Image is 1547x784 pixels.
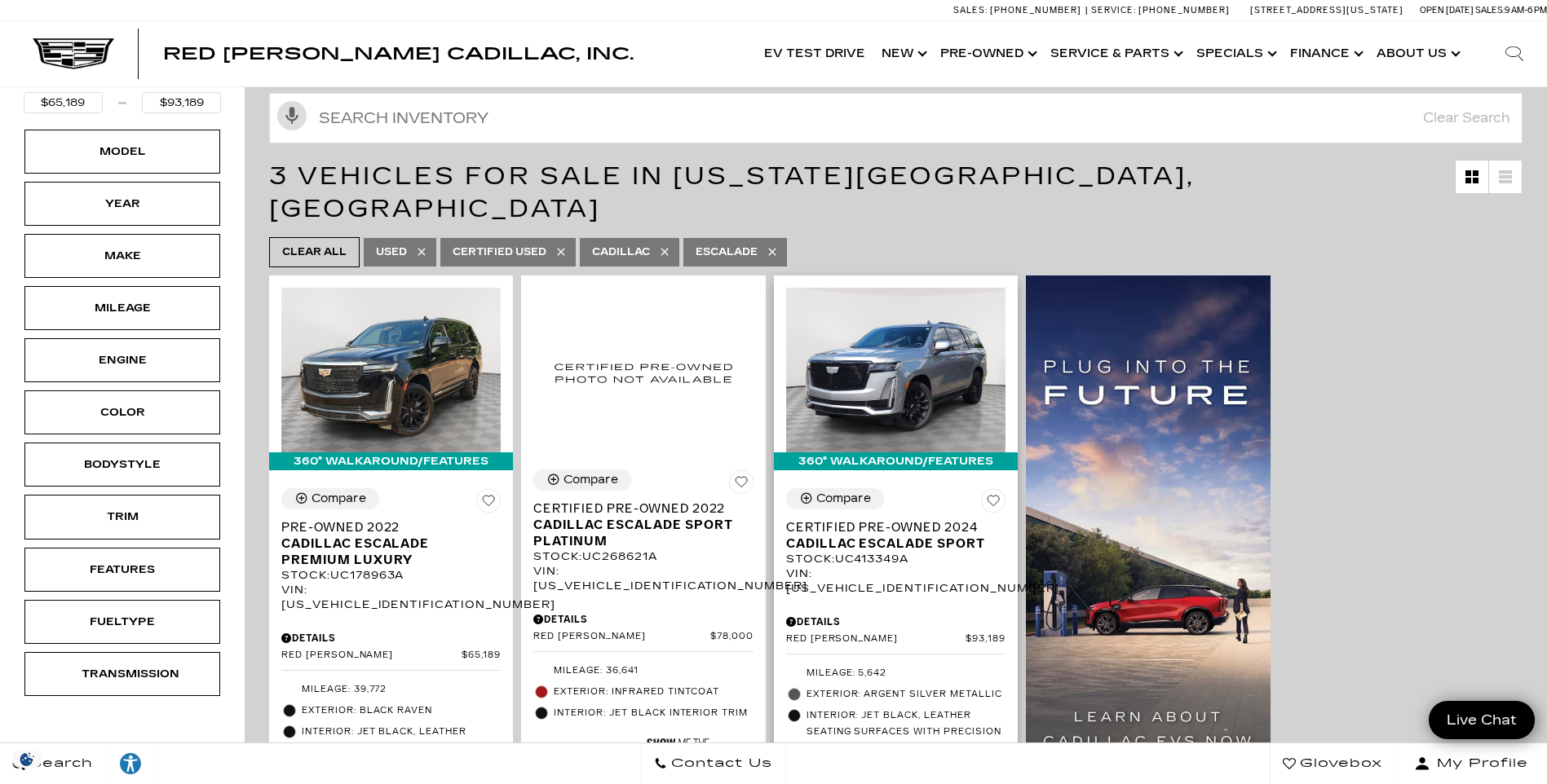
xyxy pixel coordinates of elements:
[1505,5,1547,15] span: 9 AM-6 PM
[312,491,366,506] div: Compare
[592,242,650,262] span: Cadillac
[281,650,462,662] span: Red [PERSON_NAME]
[786,566,1006,596] div: VIN: [US_VEHICLE_IDENTIFICATION_NUMBER]
[24,64,221,113] div: Price
[807,686,1006,703] span: Exterior: Argent Silver Metallic
[82,143,163,161] div: Model
[25,752,93,775] span: Search
[281,488,379,509] button: Compare Vehicle
[82,665,163,683] div: Transmission
[564,473,618,487] div: Compare
[786,519,1006,552] a: Certified Pre-Owned 2024Cadillac Escalade Sport
[277,101,307,130] svg: Click to toggle on voice search
[33,38,114,69] a: Cadillac Dark Logo with Cadillac White Text
[24,92,103,113] input: Minimum
[269,93,1523,143] input: Search Inventory
[281,679,501,700] li: Mileage: 39,772
[24,390,220,434] div: ColorColor
[554,705,753,721] span: Interior: Jet Black Interior trim
[1475,5,1505,15] span: Sales:
[786,633,966,645] span: Red [PERSON_NAME]
[281,535,488,568] span: Cadillac Escalade Premium Luxury
[1188,21,1282,86] a: Specials
[786,288,1006,452] img: 2024 Cadillac Escalade Sport
[1085,6,1234,15] a: Service: [PHONE_NUMBER]
[966,633,1006,645] span: $93,189
[571,734,637,766] img: Cadillac Certified Used Vehicle
[106,743,156,784] a: Explore your accessibility options
[533,660,753,681] li: Mileage: 36,641
[1250,5,1403,15] a: [STREET_ADDRESS][US_STATE]
[1456,161,1488,193] a: Grid View
[82,561,163,579] div: Features
[1296,752,1382,775] span: Glovebox
[953,5,988,15] span: Sales:
[462,650,502,662] span: $65,189
[807,707,1006,756] span: Interior: Jet Black, Leather seating surfaces with precision perforated inserts
[1439,711,1525,729] span: Live Chat
[82,508,163,526] div: Trim
[281,650,501,662] a: Red [PERSON_NAME] $65,189
[1091,5,1136,15] span: Service:
[729,469,754,500] button: Save Vehicle
[1270,743,1395,784] a: Glovebox
[786,535,993,552] span: Cadillac Escalade Sport
[1368,21,1465,86] a: About Us
[786,633,1006,645] a: Red [PERSON_NAME] $93,189
[533,564,753,593] div: VIN: [US_VEHICLE_IDENTIFICATION_NUMBER]
[281,288,501,452] img: 2022 Cadillac Escalade Premium Luxury
[453,242,546,262] span: Certified Used
[302,703,501,719] span: Exterior: Black Raven
[8,751,46,768] img: Opt-Out Icon
[932,21,1042,86] a: Pre-Owned
[269,161,1195,223] span: 3 Vehicles for Sale in [US_STATE][GEOGRAPHIC_DATA], [GEOGRAPHIC_DATA]
[816,491,871,506] div: Compare
[533,631,753,643] a: Red [PERSON_NAME] $78,000
[281,631,501,645] div: Pricing Details - Pre-Owned 2022 Cadillac Escalade Premium Luxury
[24,495,220,539] div: TrimTrim
[786,614,1006,629] div: Pricing Details - Certified Pre-Owned 2024 Cadillac Escalade Sport
[533,631,710,643] span: Red [PERSON_NAME]
[1282,21,1368,86] a: Finance
[281,519,488,535] span: Pre-Owned 2022
[667,752,772,775] span: Contact Us
[990,5,1081,15] span: [PHONE_NUMBER]
[696,242,758,262] span: Escalade
[1420,5,1474,15] span: Open [DATE]
[533,549,753,564] div: Stock : UC268621A
[24,130,220,174] div: ModelModel
[953,6,1085,15] a: Sales: [PHONE_NUMBER]
[82,351,163,369] div: Engine
[1430,752,1528,775] span: My Profile
[533,517,740,549] span: Cadillac Escalade Sport Platinum
[24,443,220,487] div: BodystyleBodystyle
[533,612,753,627] div: Pricing Details - Certified Pre-Owned 2022 Cadillac Escalade Sport Platinum
[82,403,163,421] div: Color
[981,488,1006,519] button: Save Vehicle
[533,500,753,549] a: Certified Pre-Owned 2022Cadillac Escalade Sport Platinum
[163,44,634,64] span: Red [PERSON_NAME] Cadillac, Inc.
[554,684,753,700] span: Exterior: Infrared Tintcoat
[873,21,932,86] a: New
[142,92,221,113] input: Maximum
[8,751,46,768] section: Click to Open Cookie Consent Modal
[774,452,1018,470] div: 360° WalkAround/Features
[756,21,873,86] a: EV Test Drive
[163,46,634,62] a: Red [PERSON_NAME] Cadillac, Inc.
[646,728,712,772] img: Show Me the CARFAX Badge
[533,469,631,491] button: Compare Vehicle
[786,519,993,535] span: Certified Pre-Owned 2024
[24,338,220,382] div: EngineEngine
[82,299,163,317] div: Mileage
[533,288,753,457] img: 2022 Cadillac Escalade Sport Platinum
[82,456,163,473] div: Bodystyle
[302,724,501,773] span: Interior: Jet Black, Leather seating surfaces with precision perforated inserts
[24,652,220,696] div: TransmissionTransmission
[269,452,513,470] div: 360° WalkAround/Features
[281,519,501,568] a: Pre-Owned 2022Cadillac Escalade Premium Luxury
[24,234,220,278] div: MakeMake
[281,583,501,612] div: VIN: [US_VEHICLE_IDENTIFICATION_NUMBER]
[1429,701,1535,739] a: Live Chat
[710,631,754,643] span: $78,000
[82,247,163,265] div: Make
